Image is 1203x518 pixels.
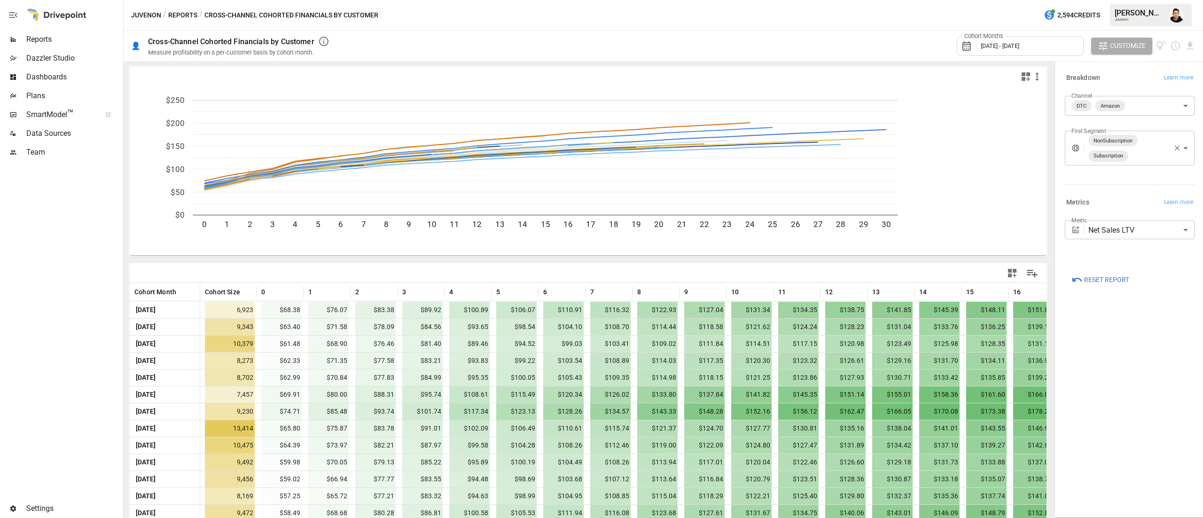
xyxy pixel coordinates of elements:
span: $131.73 [919,454,960,471]
span: $170.08 [919,403,960,420]
span: $131.04 [872,319,913,335]
span: $166.05 [872,403,913,420]
span: $135.85 [966,369,1007,386]
span: $128.23 [825,319,866,335]
span: $119.00 [637,437,678,454]
text: 5 [316,220,320,229]
span: $118.58 [684,319,725,335]
span: $137.84 [684,386,725,403]
span: $89.46 [449,336,490,352]
span: $143.33 [637,403,678,420]
span: $131.17 [1013,336,1054,352]
span: $115.49 [496,386,537,403]
span: $62.33 [261,353,302,369]
span: 6,923 [205,302,255,318]
span: Team [26,147,121,158]
text: 20 [654,220,664,229]
span: $130.81 [778,420,819,437]
span: $79.13 [355,454,396,471]
div: Juvenon [1115,17,1164,22]
span: $110.91 [543,302,584,318]
span: $100.89 [449,302,490,318]
span: $127.93 [825,369,866,386]
span: NonSubscription [1090,135,1136,146]
span: $161.60 [966,386,1007,403]
text: 27 [813,220,823,229]
span: [DATE] [134,454,157,471]
span: $114.51 [731,336,772,352]
span: 2,594 Credits [1057,9,1100,21]
span: Settings [26,503,121,514]
button: Reports [168,9,197,21]
span: 15 [966,287,974,297]
span: $74.71 [261,403,302,420]
span: $62.99 [261,369,302,386]
span: $65.80 [261,420,302,437]
span: $71.58 [308,319,349,335]
span: $115.74 [590,420,631,437]
span: $133.80 [637,386,678,403]
span: $131.34 [731,302,772,318]
text: 10 [427,220,437,229]
text: 18 [609,220,618,229]
span: 7,457 [205,386,255,403]
span: 1 [308,287,312,297]
button: View documentation [1156,38,1167,55]
span: $141.82 [731,386,772,403]
span: $105.43 [543,369,584,386]
span: 0 [261,287,265,297]
span: $76.07 [308,302,349,318]
span: $124.24 [778,319,819,335]
span: $117.15 [778,336,819,352]
span: $84.56 [402,319,443,335]
div: Francisco Sanchez [1169,8,1184,23]
span: $108.26 [590,454,631,471]
span: $129.16 [872,353,913,369]
span: 5 [496,287,500,297]
span: [DATE] [134,386,157,403]
text: 8 [384,220,389,229]
text: 24 [745,220,755,229]
span: [DATE] [134,403,157,420]
span: $84.99 [402,369,443,386]
span: $93.74 [355,403,396,420]
span: 14 [919,287,927,297]
span: $141.85 [872,302,913,318]
span: $99.22 [496,353,537,369]
span: $126.60 [825,454,866,471]
span: [DATE] [134,319,157,335]
span: $131.70 [919,353,960,369]
span: [DATE] - [DATE] [981,42,1019,49]
span: $104.49 [543,454,584,471]
span: 13 [872,287,880,297]
span: 3 [402,287,406,297]
span: $93.65 [449,319,490,335]
span: Learn more [1164,73,1193,83]
span: [DATE] [134,369,157,386]
text: 23 [723,220,732,229]
div: Measure profitability on a per-customer basis by cohort month. [148,49,313,56]
text: 26 [791,220,800,229]
span: $122.09 [684,437,725,454]
span: $138.75 [825,302,866,318]
span: Dazzler Studio [26,53,121,64]
text: 1 [225,220,229,229]
span: $77.83 [355,369,396,386]
text: 29 [859,220,868,229]
span: $83.38 [355,302,396,318]
span: 11 [778,287,786,297]
button: Customize [1091,38,1152,55]
span: $120.98 [825,336,866,352]
span: 10 [731,287,739,297]
span: Customize [1110,40,1146,52]
span: DTC [1073,101,1090,111]
span: $137.10 [919,437,960,454]
text: 9 [406,220,411,229]
span: Learn more [1164,198,1193,207]
span: $156.12 [778,403,819,420]
text: 12 [472,220,482,229]
span: $66.94 [308,471,349,487]
span: 9,456 [205,471,255,487]
span: $114.44 [637,319,678,335]
span: SmartModel [26,109,95,120]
